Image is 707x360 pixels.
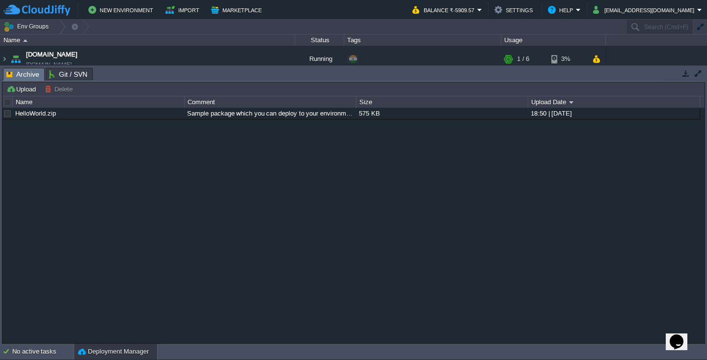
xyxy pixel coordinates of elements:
div: 3% [551,46,583,72]
button: Marketplace [211,4,265,16]
span: Archive [6,68,39,81]
img: AMDAwAAAACH5BAEAAAAALAAAAAABAAEAAAICRAEAOw== [23,39,27,42]
img: CloudJiffy [3,4,70,16]
button: Balance ₹-5909.57 [412,4,477,16]
span: Git / SVN [49,68,87,80]
button: Deployment Manager [78,347,149,357]
button: Import [165,4,202,16]
div: Status [296,34,344,46]
div: 1 / 6 [517,46,529,72]
button: Env Groups [3,20,52,33]
div: Name [13,96,184,108]
button: Settings [494,4,536,16]
button: Upload [6,85,39,93]
img: AMDAwAAAACH5BAEAAAAALAAAAAABAAEAAAICRAEAOw== [0,46,8,72]
button: New Environment [88,4,156,16]
img: AMDAwAAAACH5BAEAAAAALAAAAAABAAEAAAICRAEAOw== [9,46,23,72]
button: Delete [45,85,76,93]
div: Upload Date [529,96,700,108]
iframe: chat widget [666,321,697,350]
button: Help [548,4,576,16]
span: [DOMAIN_NAME] [26,60,72,69]
div: Name [1,34,295,46]
a: [DOMAIN_NAME] [26,50,78,60]
div: Tags [345,34,501,46]
div: No active tasks [12,344,74,360]
div: 575 KB [356,108,527,119]
div: Sample package which you can deploy to your environment. Feel free to delete and upload a package... [185,108,355,119]
div: 18:50 | [DATE] [528,108,699,119]
div: Size [357,96,528,108]
div: Running [295,46,344,72]
div: Usage [502,34,605,46]
a: HelloWorld.zip [15,110,56,117]
button: [EMAIL_ADDRESS][DOMAIN_NAME] [593,4,697,16]
div: Comment [185,96,356,108]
